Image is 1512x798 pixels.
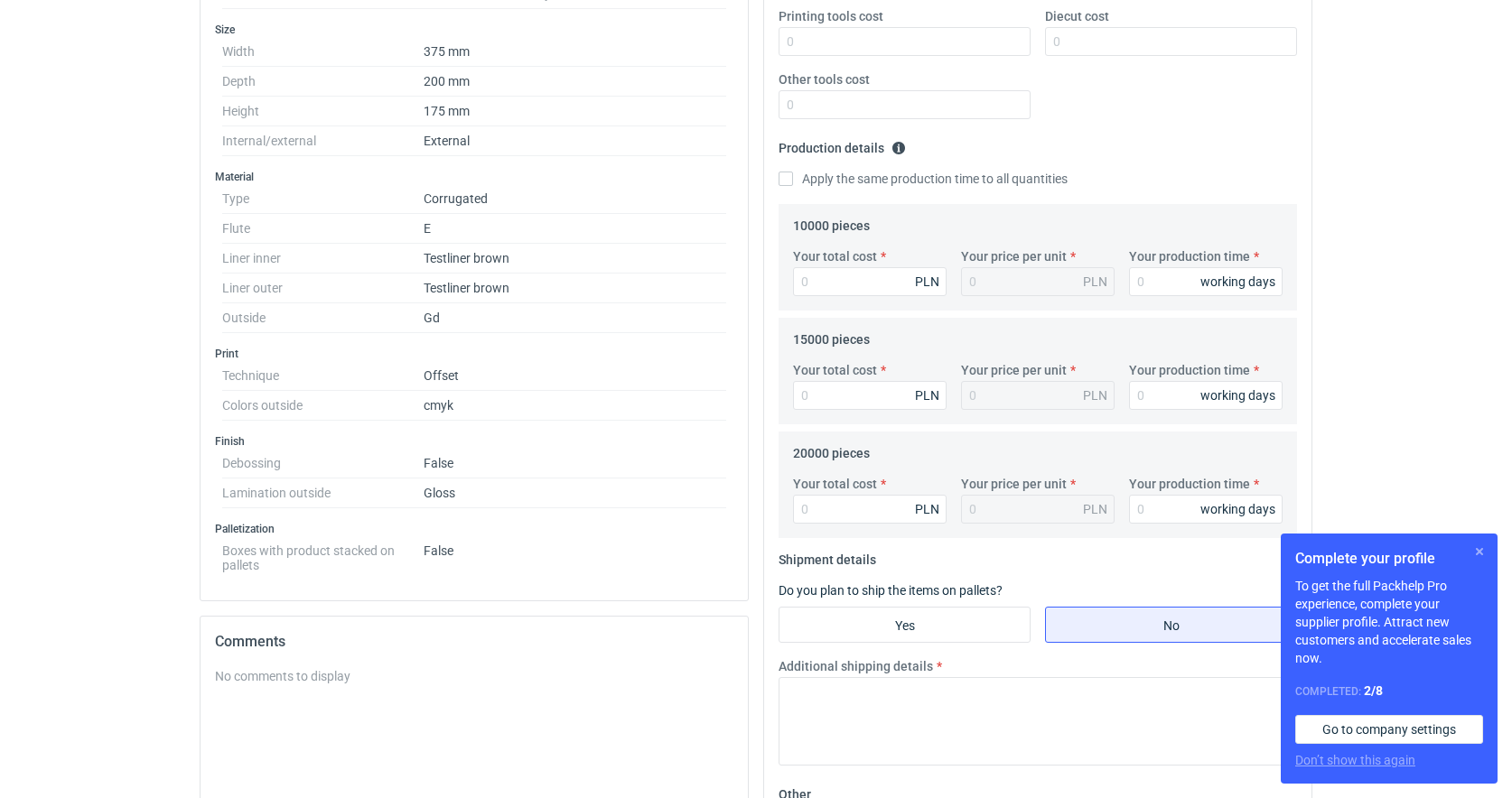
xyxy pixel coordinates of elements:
input: 0 [1129,267,1283,296]
div: PLN [915,500,939,518]
h3: Print [215,347,733,361]
div: working days [1200,500,1275,518]
div: PLN [1083,273,1107,291]
h3: Size [215,23,733,37]
legend: 10000 pieces [793,211,870,233]
dd: 375 mm [424,37,726,67]
button: Don’t show this again [1295,751,1415,769]
dt: Depth [222,67,424,97]
dd: 175 mm [424,97,726,126]
dt: Technique [222,361,424,391]
h1: Complete your profile [1295,548,1483,570]
label: Your production time [1129,475,1250,493]
dd: Offset [424,361,726,391]
legend: 20000 pieces [793,439,870,460]
strong: 2 / 8 [1364,683,1383,698]
input: 0 [1129,381,1283,410]
input: 0 [779,27,1031,56]
input: 0 [1129,495,1283,524]
div: working days [1200,273,1275,291]
button: Skip for now [1469,541,1490,562]
label: Your production time [1129,247,1250,265]
label: Your total cost [793,475,877,493]
label: Additional shipping details [779,657,933,675]
dt: Debossing [222,449,424,478]
p: To get the full Packhelp Pro experience, complete your supplier profile. Attract new customers an... [1295,577,1483,667]
label: Other tools cost [779,70,870,88]
h3: Palletization [215,522,733,536]
div: PLN [915,386,939,404]
dd: Testliner brown [424,244,726,274]
label: No [1045,607,1297,643]
h3: Material [215,170,733,184]
label: Printing tools cost [779,7,883,25]
dd: Testliner brown [424,274,726,303]
input: 0 [793,267,947,296]
legend: 15000 pieces [793,325,870,347]
label: Diecut cost [1045,7,1109,25]
div: working days [1200,386,1275,404]
dd: External [424,126,726,156]
div: PLN [915,273,939,291]
dt: Boxes with product stacked on pallets [222,536,424,572]
label: Your price per unit [961,247,1067,265]
h2: Comments [215,631,733,653]
dd: E [424,214,726,244]
legend: Production details [779,134,906,155]
dt: Liner inner [222,244,424,274]
dd: Gloss [424,478,726,508]
a: Go to company settings [1295,715,1483,744]
dt: Width [222,37,424,67]
div: Completed: [1295,682,1483,701]
dd: cmyk [424,391,726,421]
dt: Height [222,97,424,126]
dd: Corrugated [424,184,726,214]
input: 0 [793,381,947,410]
legend: Shipment details [779,545,876,567]
label: Your total cost [793,247,877,265]
label: Apply the same production time to all quantities [779,170,1068,188]
dt: Outside [222,303,424,333]
div: No comments to display [215,667,733,685]
label: Your price per unit [961,475,1067,493]
label: Yes [779,607,1031,643]
div: PLN [1083,500,1107,518]
dt: Type [222,184,424,214]
h3: Finish [215,434,733,449]
label: Your total cost [793,361,877,379]
dd: False [424,536,726,572]
dd: Gd [424,303,726,333]
input: 0 [1045,27,1297,56]
dt: Colors outside [222,391,424,421]
label: Your price per unit [961,361,1067,379]
input: 0 [793,495,947,524]
dt: Lamination outside [222,478,424,508]
input: 0 [779,90,1031,119]
dt: Internal/external [222,126,424,156]
label: Do you plan to ship the items on pallets? [779,583,1003,598]
dt: Liner outer [222,274,424,303]
dd: 200 mm [424,67,726,97]
label: Your production time [1129,361,1250,379]
dd: False [424,449,726,478]
dt: Flute [222,214,424,244]
div: PLN [1083,386,1107,404]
